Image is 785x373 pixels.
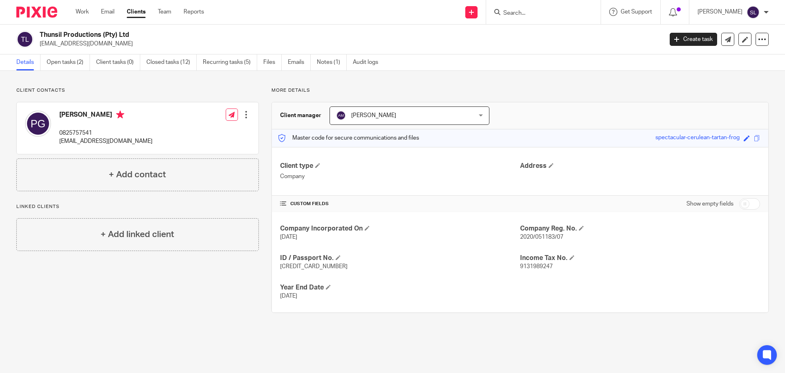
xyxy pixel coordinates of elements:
[520,162,760,170] h4: Address
[280,162,520,170] h4: Client type
[317,54,347,70] a: Notes (1)
[59,129,153,137] p: 0825757541
[146,54,197,70] a: Closed tasks (12)
[280,293,297,299] span: [DATE]
[288,54,311,70] a: Emails
[101,8,114,16] a: Email
[280,234,297,240] span: [DATE]
[59,111,153,121] h4: [PERSON_NAME]
[40,40,657,48] p: [EMAIL_ADDRESS][DOMAIN_NAME]
[263,54,282,70] a: Files
[502,10,576,17] input: Search
[520,224,760,233] h4: Company Reg. No.
[127,8,146,16] a: Clients
[280,201,520,207] h4: CUSTOM FIELDS
[16,87,259,94] p: Client contacts
[280,283,520,292] h4: Year End Date
[158,8,171,16] a: Team
[16,7,57,18] img: Pixie
[280,111,321,120] h3: Client manager
[621,9,652,15] span: Get Support
[336,111,346,120] img: svg%3E
[16,31,34,48] img: svg%3E
[271,87,769,94] p: More details
[184,8,204,16] a: Reports
[59,137,153,145] p: [EMAIL_ADDRESS][DOMAIN_NAME]
[520,254,760,262] h4: Income Tax No.
[96,54,140,70] a: Client tasks (0)
[101,228,174,241] h4: + Add linked client
[670,33,717,46] a: Create task
[280,254,520,262] h4: ID / Passport No.
[655,133,740,143] div: spectacular-cerulean-tartan-frog
[280,264,348,269] span: [CREDIT_CARD_NUMBER]
[76,8,89,16] a: Work
[16,203,259,210] p: Linked clients
[203,54,257,70] a: Recurring tasks (5)
[280,172,520,181] p: Company
[520,234,563,240] span: 2020/051183/07
[25,111,51,137] img: svg%3E
[116,111,124,119] i: Primary
[47,54,90,70] a: Open tasks (2)
[109,168,166,181] h4: + Add contact
[278,134,419,142] p: Master code for secure communications and files
[16,54,40,70] a: Details
[280,224,520,233] h4: Company Incorporated On
[40,31,534,39] h2: Thunsil Productions (Pty) Ltd
[351,113,396,118] span: [PERSON_NAME]
[520,264,553,269] span: 9131989247
[353,54,384,70] a: Audit logs
[747,6,760,19] img: svg%3E
[686,200,733,208] label: Show empty fields
[698,8,742,16] p: [PERSON_NAME]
